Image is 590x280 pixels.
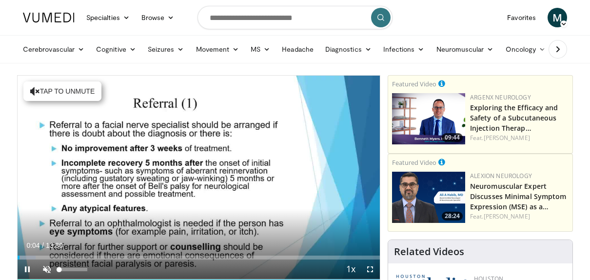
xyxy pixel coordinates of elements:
small: Featured Video [392,158,436,167]
button: Tap to unmute [23,81,101,101]
a: MS [245,40,276,59]
a: Oncology [500,40,552,59]
img: VuMedi Logo [23,13,75,22]
input: Search topics, interventions [197,6,393,29]
a: [PERSON_NAME] [484,134,530,142]
a: Movement [190,40,245,59]
a: Infections [377,40,431,59]
a: Cerebrovascular [17,40,90,59]
a: argenx Neurology [470,93,531,101]
div: Volume Level [59,268,87,271]
a: Neuromuscular Expert Discusses Minimal Symptom Expression (MSE) as a… [470,181,567,211]
img: c0eaf111-846b-48a5-9ed5-8ae6b43f30ea.png.150x105_q85_crop-smart_upscale.png [392,172,465,223]
button: Pause [18,260,37,279]
button: Fullscreen [360,260,380,279]
a: Neuromuscular [431,40,500,59]
span: 0:04 [26,241,39,249]
button: Playback Rate [341,260,360,279]
div: Progress Bar [18,256,380,260]
a: M [548,8,567,27]
a: 28:24 [392,172,465,223]
a: Specialties [80,8,136,27]
a: Headache [276,40,319,59]
a: Exploring the Efficacy and Safety of a Subcutaneous Injection Therap… [470,103,558,133]
span: 28:24 [442,212,463,220]
a: Diagnostics [319,40,377,59]
img: c50ebd09-d0e6-423e-8ff9-52d136aa9f61.png.150x105_q85_crop-smart_upscale.png [392,93,465,144]
a: [PERSON_NAME] [484,212,530,220]
span: 09:44 [442,133,463,142]
a: Cognitive [90,40,142,59]
h4: Related Videos [394,246,464,258]
button: Unmute [37,260,57,279]
a: Alexion Neurology [470,172,532,180]
span: / [42,241,44,249]
a: Browse [136,8,180,27]
a: Seizures [142,40,190,59]
span: 13:30 [46,241,63,249]
video-js: Video Player [18,76,380,280]
div: Feat. [470,134,569,142]
a: 09:44 [392,93,465,144]
a: Favorites [501,8,542,27]
div: Feat. [470,212,569,221]
small: Featured Video [392,80,436,88]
